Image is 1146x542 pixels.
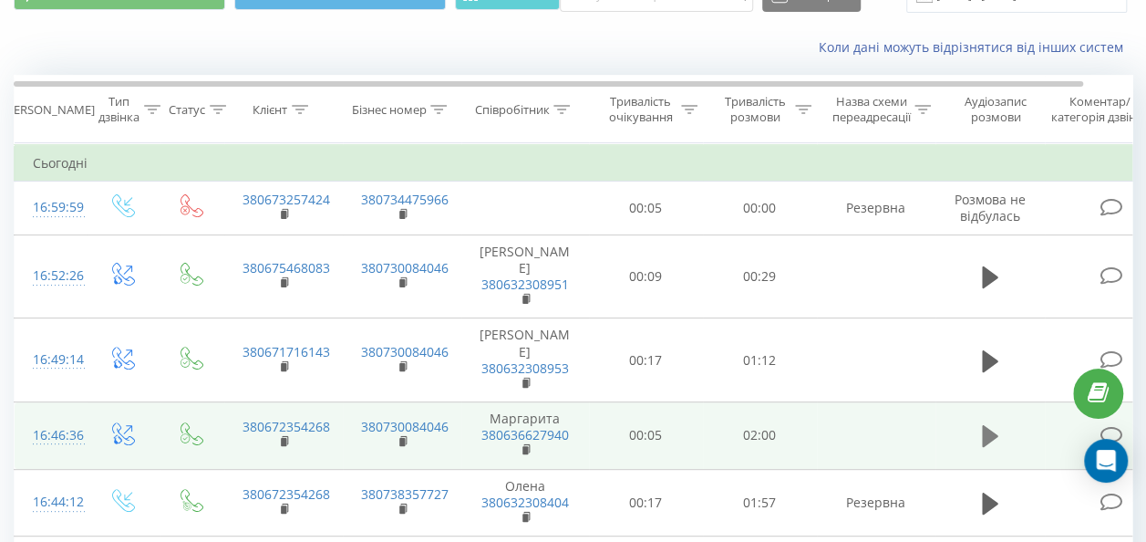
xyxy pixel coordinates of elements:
[361,418,449,435] a: 380730084046
[589,182,703,235] td: 00:05
[817,469,935,537] td: Резервна
[589,469,703,537] td: 00:17
[474,102,549,118] div: Співробітник
[604,94,676,125] div: Тривалість очікування
[98,94,139,125] div: Тип дзвінка
[481,276,569,293] a: 380632308951
[461,235,589,318] td: [PERSON_NAME]
[461,402,589,470] td: Маргарита
[951,94,1039,125] div: Аудіозапис розмови
[481,494,569,511] a: 380632308404
[33,418,69,453] div: 16:46:36
[243,259,330,276] a: 380675468083
[831,94,910,125] div: Назва схеми переадресації
[481,426,569,443] a: 380636627940
[718,94,790,125] div: Тривалість розмови
[703,402,817,470] td: 02:00
[361,191,449,208] a: 380734475966
[3,102,95,118] div: [PERSON_NAME]
[703,182,817,235] td: 00:00
[243,191,330,208] a: 380673257424
[817,182,935,235] td: Резервна
[461,318,589,402] td: [PERSON_NAME]
[461,469,589,537] td: Олена
[589,235,703,318] td: 00:09
[351,102,426,118] div: Бізнес номер
[243,343,330,360] a: 380671716143
[703,318,817,402] td: 01:12
[243,418,330,435] a: 380672354268
[703,469,817,537] td: 01:57
[955,191,1026,224] span: Розмова не відбулась
[589,402,703,470] td: 00:05
[33,485,69,520] div: 16:44:12
[589,318,703,402] td: 00:17
[33,258,69,294] div: 16:52:26
[169,102,205,118] div: Статус
[481,360,569,377] a: 380632308953
[361,485,449,503] a: 380738357727
[1084,439,1128,483] div: Open Intercom Messenger
[33,342,69,378] div: 16:49:14
[703,235,817,318] td: 00:29
[253,102,287,118] div: Клієнт
[361,343,449,360] a: 380730084046
[33,190,69,225] div: 16:59:59
[243,485,330,503] a: 380672354268
[361,259,449,276] a: 380730084046
[819,38,1132,56] a: Коли дані можуть відрізнятися вiд інших систем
